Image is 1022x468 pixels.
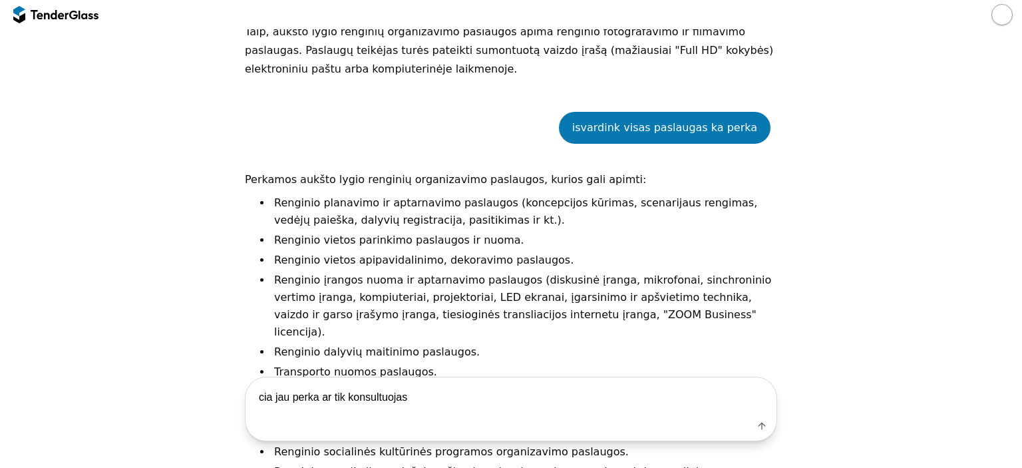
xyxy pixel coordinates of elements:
[245,170,777,189] p: Perkamos aukšto lygio renginių organizavimo paslaugos, kurios gali apimti:
[271,344,777,361] li: Renginio dalyvių maitinimo paslaugos.
[572,118,757,137] div: isvardink visas paslaugas ka perka
[271,252,777,269] li: Renginio vietos apipavidalinimo, dekoravimo paslaugos.
[246,377,776,417] textarea: cia jau perka ar tik konsultuoja
[271,232,777,249] li: Renginio vietos parinkimo paslaugos ir nuoma.
[271,194,777,229] li: Renginio planavimo ir aptarnavimo paslaugos (koncepcijos kūrimas, scenarijaus rengimas, vedėjų pa...
[245,23,777,79] p: Taip, aukšto lygio renginių organizavimo paslaugos apima renginio fotografavimo ir filmavimo pasl...
[271,272,777,341] li: Renginio įrangos nuoma ir aptarnavimo paslaugos (diskusinė įranga, mikrofonai, sinchroninio verti...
